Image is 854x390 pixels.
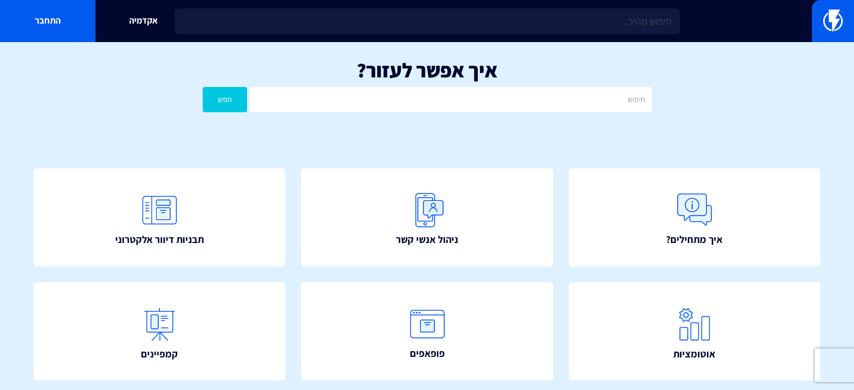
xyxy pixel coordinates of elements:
[396,232,458,247] span: ניהול אנשי קשר
[141,347,178,361] span: קמפיינים
[17,59,837,81] h1: איך אפשר לעזור?
[34,168,285,267] a: תבניות דיוור אלקטרוני
[250,87,651,112] input: חיפוש
[673,347,715,361] span: אוטומציות
[301,168,552,267] a: ניהול אנשי קשר
[115,232,204,247] span: תבניות דיוור אלקטרוני
[301,282,552,380] a: פופאפים
[203,87,248,112] button: חפש
[569,282,820,380] a: אוטומציות
[34,282,285,380] a: קמפיינים
[569,168,820,267] a: איך מתחילים?
[666,232,723,247] span: איך מתחילים?
[410,346,445,361] span: פופאפים
[175,8,680,34] input: חיפוש מהיר...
